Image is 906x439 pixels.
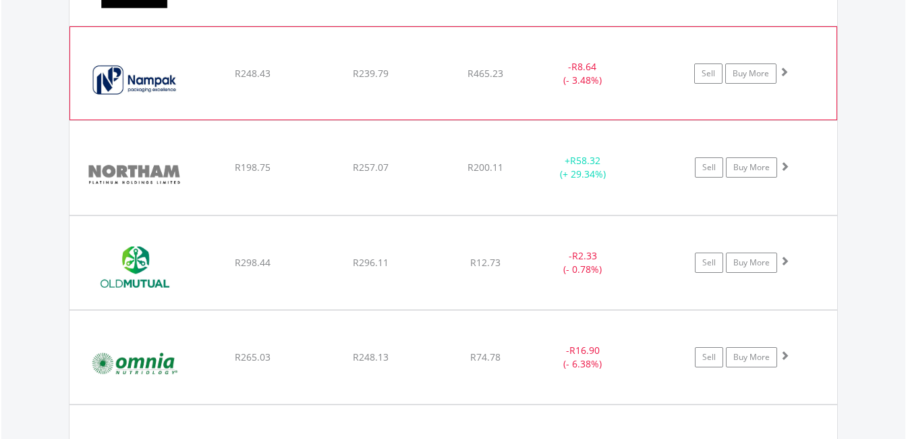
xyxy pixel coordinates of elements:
[235,256,271,269] span: R298.44
[532,154,634,181] div: + (+ 29.34%)
[726,157,777,178] a: Buy More
[76,328,192,401] img: EQU.ZA.OMN.png
[726,253,777,273] a: Buy More
[569,344,600,357] span: R16.90
[353,256,389,269] span: R296.11
[571,60,596,73] span: R8.64
[468,67,503,80] span: R465.23
[235,351,271,363] span: R265.03
[235,161,271,174] span: R198.75
[532,249,634,276] div: - (- 0.78%)
[235,67,271,80] span: R248.43
[570,154,600,167] span: R58.32
[353,67,389,80] span: R239.79
[76,233,192,306] img: EQU.ZA.OMU.png
[353,161,389,174] span: R257.07
[353,351,389,363] span: R248.13
[532,344,634,371] div: - (- 6.38%)
[468,161,503,174] span: R200.11
[694,63,723,84] a: Sell
[76,138,192,211] img: EQU.ZA.NPH.png
[695,157,723,178] a: Sell
[725,63,776,84] a: Buy More
[470,351,501,363] span: R74.78
[77,44,193,117] img: EQU.ZA.NPK.png
[695,253,723,273] a: Sell
[572,249,597,262] span: R2.33
[726,347,777,367] a: Buy More
[532,60,633,87] div: - (- 3.48%)
[470,256,501,269] span: R12.73
[695,347,723,367] a: Sell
